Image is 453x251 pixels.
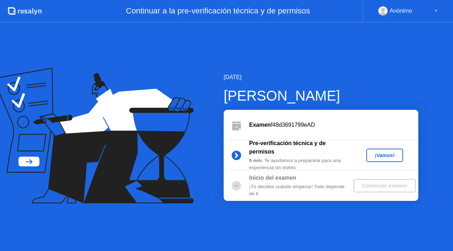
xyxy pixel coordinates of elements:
[249,158,262,163] b: 5 min
[356,183,413,189] div: Comenzar examen
[354,179,415,192] button: Comenzar examen
[249,157,351,172] div: : Te ayudamos a prepararte para una experiencia sin estrés
[249,175,296,181] b: Inicio del examen
[249,140,326,155] b: Pre-verificación técnica y de permisos
[249,121,418,129] div: f48d3691799eAD
[224,85,418,106] div: [PERSON_NAME]
[249,122,271,128] b: Examen
[249,183,351,198] div: ¡Tú decides cuándo empezar! Todo depende de ti
[366,149,403,162] button: ¡Vamos!
[434,6,438,16] div: ▼
[224,73,418,82] div: [DATE]
[390,6,412,16] div: Anónimo
[369,153,400,158] div: ¡Vamos!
